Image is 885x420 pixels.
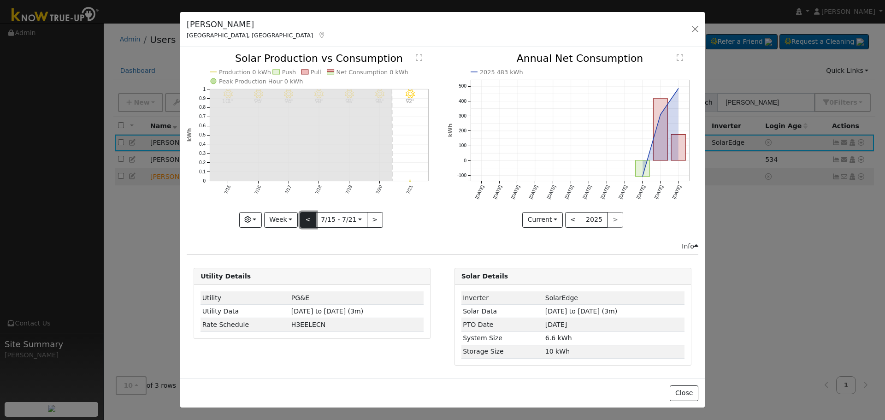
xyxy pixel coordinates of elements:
[416,54,422,61] text: 
[461,305,544,318] td: Solar Data
[336,69,408,76] text: Net Consumption 0 kWh
[284,184,292,195] text: 7/17
[199,105,206,110] text: 0.8
[492,184,502,200] text: [DATE]
[219,78,303,85] text: Peak Production Hour 0 kWh
[318,31,326,39] a: Map
[447,124,454,137] text: kWh
[402,99,418,104] p: 92°
[311,69,321,76] text: Pull
[201,318,289,331] td: Rate Schedule
[300,212,316,228] button: <
[199,142,206,147] text: 0.4
[670,385,698,401] button: Close
[409,180,411,182] circle: onclick=""
[199,114,206,119] text: 0.7
[480,69,523,76] text: 2025 483 kWh
[653,99,667,160] rect: onclick=""
[316,212,367,228] button: 7/15 - 7/21
[375,184,383,195] text: 7/20
[581,212,608,228] button: 2025
[235,53,403,64] text: Solar Production vs Consumption
[187,32,313,39] span: [GEOGRAPHIC_DATA], [GEOGRAPHIC_DATA]
[291,308,363,315] span: [DATE] to [DATE] (3m)
[201,272,251,280] strong: Utility Details
[545,308,617,315] span: [DATE] to [DATE] (3m)
[461,318,544,331] td: PTO Date
[545,321,567,328] span: [DATE]
[461,331,544,345] td: System Size
[659,113,662,117] circle: onclick=""
[457,173,466,178] text: -100
[564,184,574,200] text: [DATE]
[677,54,683,61] text: 
[459,113,466,118] text: 300
[459,129,466,134] text: 200
[600,184,610,200] text: [DATE]
[528,184,538,200] text: [DATE]
[582,184,592,200] text: [DATE]
[635,160,649,177] rect: onclick=""
[459,99,466,104] text: 400
[186,128,193,142] text: kWh
[671,135,685,160] rect: onclick=""
[199,96,206,101] text: 0.9
[516,53,643,64] text: Annual Net Consumption
[618,184,628,200] text: [DATE]
[201,305,289,318] td: Utility Data
[367,212,383,228] button: >
[461,272,508,280] strong: Solar Details
[545,334,572,342] span: 6.6 kWh
[199,151,206,156] text: 0.3
[546,184,556,200] text: [DATE]
[545,294,578,302] span: ID: 4680669, authorized: 07/22/25
[474,184,485,200] text: [DATE]
[565,212,581,228] button: <
[203,178,206,183] text: 0
[522,212,563,228] button: Current
[459,84,466,89] text: 500
[677,87,680,90] circle: onclick=""
[199,124,206,129] text: 0.6
[464,158,466,163] text: 0
[406,184,414,195] text: 7/21
[199,169,206,174] text: 0.1
[199,133,206,138] text: 0.5
[264,212,298,228] button: Week
[187,18,326,30] h5: [PERSON_NAME]
[461,291,544,305] td: Inverter
[254,184,262,195] text: 7/16
[223,184,231,195] text: 7/15
[203,87,206,92] text: 1
[459,143,466,148] text: 100
[291,294,309,302] span: ID: 17246782, authorized: 09/03/25
[406,89,415,99] i: 7/21 - Clear
[671,184,682,200] text: [DATE]
[282,69,296,76] text: Push
[510,184,520,200] text: [DATE]
[314,184,323,195] text: 7/18
[461,345,544,358] td: Storage Size
[201,291,289,305] td: Utility
[682,242,698,251] div: Info
[635,184,646,200] text: [DATE]
[641,175,644,178] circle: onclick=""
[219,69,271,76] text: Production 0 kWh
[345,184,353,195] text: 7/19
[545,348,570,355] span: 10 kWh
[199,160,206,165] text: 0.2
[653,184,664,200] text: [DATE]
[291,321,325,328] span: T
